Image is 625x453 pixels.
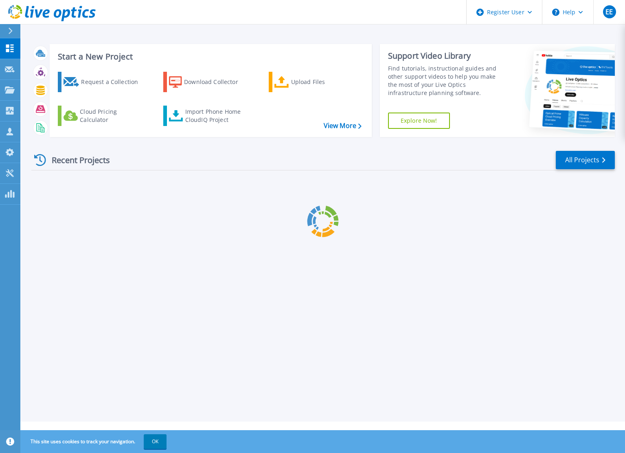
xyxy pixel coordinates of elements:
[556,151,615,169] a: All Projects
[58,72,149,92] a: Request a Collection
[163,72,254,92] a: Download Collector
[58,52,361,61] h3: Start a New Project
[58,106,149,126] a: Cloud Pricing Calculator
[184,74,249,90] div: Download Collector
[605,9,613,15] span: EE
[80,108,145,124] div: Cloud Pricing Calculator
[269,72,360,92] a: Upload Files
[291,74,356,90] div: Upload Files
[388,64,506,97] div: Find tutorials, instructional guides and other support videos to help you make the most of your L...
[388,113,450,129] a: Explore Now!
[31,150,121,170] div: Recent Projects
[144,434,167,449] button: OK
[185,108,249,124] div: Import Phone Home CloudIQ Project
[324,122,362,130] a: View More
[81,74,146,90] div: Request a Collection
[22,434,167,449] span: This site uses cookies to track your navigation.
[388,51,506,61] div: Support Video Library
